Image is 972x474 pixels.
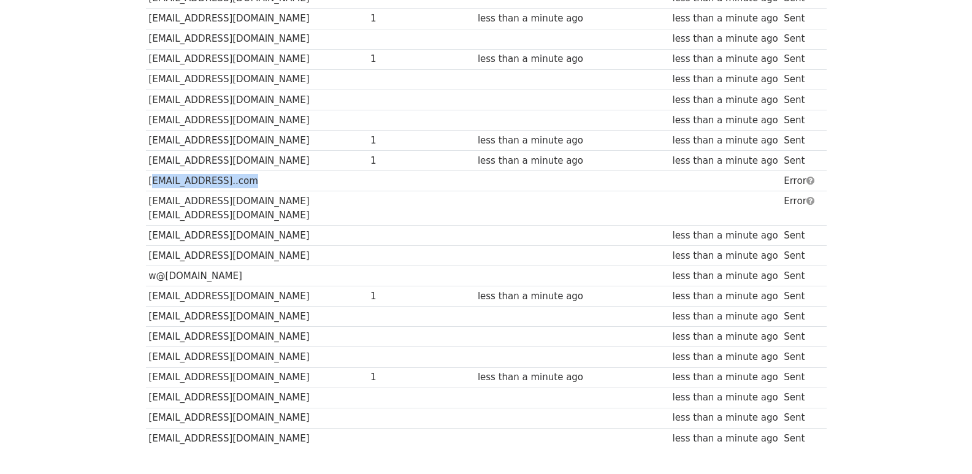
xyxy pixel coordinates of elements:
div: less than a minute ago [672,154,778,168]
td: Sent [781,286,820,307]
td: [EMAIL_ADDRESS][DOMAIN_NAME] [146,408,368,428]
div: 1 [370,370,419,384]
td: Sent [781,225,820,245]
div: less than a minute ago [672,432,778,446]
td: Sent [781,367,820,388]
div: less than a minute ago [478,154,583,168]
div: less than a minute ago [672,12,778,26]
td: [EMAIL_ADDRESS][DOMAIN_NAME] [146,110,368,130]
div: less than a minute ago [478,289,583,304]
div: 1 [370,52,419,66]
td: Error [781,171,820,191]
td: Sent [781,110,820,130]
td: [EMAIL_ADDRESS][DOMAIN_NAME] [146,307,368,327]
td: Sent [781,49,820,69]
div: less than a minute ago [672,134,778,148]
td: Sent [781,29,820,49]
td: Sent [781,408,820,428]
td: [EMAIL_ADDRESS][DOMAIN_NAME] [146,327,368,347]
iframe: Chat Widget [911,415,972,474]
div: less than a minute ago [672,370,778,384]
div: less than a minute ago [478,52,583,66]
td: Sent [781,307,820,327]
td: w@[DOMAIN_NAME] [146,266,368,286]
div: 1 [370,154,419,168]
td: Sent [781,327,820,347]
td: Sent [781,428,820,448]
div: less than a minute ago [478,134,583,148]
div: less than a minute ago [672,269,778,283]
td: Error [781,191,820,226]
td: [EMAIL_ADDRESS][DOMAIN_NAME] [146,286,368,307]
td: Sent [781,266,820,286]
div: less than a minute ago [672,289,778,304]
div: less than a minute ago [672,391,778,405]
td: [EMAIL_ADDRESS]..com [146,171,368,191]
div: less than a minute ago [672,350,778,364]
td: [EMAIL_ADDRESS][DOMAIN_NAME] [146,225,368,245]
div: less than a minute ago [672,411,778,425]
td: [EMAIL_ADDRESS][DOMAIN_NAME] [146,367,368,388]
div: less than a minute ago [672,113,778,128]
td: Sent [781,388,820,408]
div: less than a minute ago [672,249,778,263]
td: Sent [781,69,820,90]
td: [EMAIL_ADDRESS][DOMAIN_NAME] [146,245,368,266]
div: less than a minute ago [478,12,583,26]
td: [EMAIL_ADDRESS][DOMAIN_NAME] [146,428,368,448]
td: [EMAIL_ADDRESS][DOMAIN_NAME] [146,29,368,49]
td: [EMAIL_ADDRESS][DOMAIN_NAME] [146,90,368,110]
div: 1 [370,134,419,148]
div: less than a minute ago [478,370,583,384]
td: [EMAIL_ADDRESS][DOMAIN_NAME] [146,49,368,69]
td: Sent [781,9,820,29]
div: less than a minute ago [672,32,778,46]
div: 1 [370,289,419,304]
div: less than a minute ago [672,310,778,324]
td: Sent [781,245,820,266]
td: [EMAIL_ADDRESS][DOMAIN_NAME] [146,69,368,90]
td: Sent [781,130,820,150]
td: [EMAIL_ADDRESS][DOMAIN_NAME] [146,130,368,150]
div: less than a minute ago [672,229,778,243]
div: less than a minute ago [672,93,778,107]
td: [EMAIL_ADDRESS][DOMAIN_NAME] [146,151,368,171]
div: less than a minute ago [672,330,778,344]
td: Sent [781,90,820,110]
div: less than a minute ago [672,72,778,86]
div: less than a minute ago [672,52,778,66]
td: [EMAIL_ADDRESS][DOMAIN_NAME] [146,9,368,29]
td: [EMAIL_ADDRESS][DOMAIN_NAME] [146,388,368,408]
td: [EMAIL_ADDRESS][DOMAIN_NAME] [EMAIL_ADDRESS][DOMAIN_NAME] [146,191,368,226]
td: Sent [781,347,820,367]
div: 1 [370,12,419,26]
td: Sent [781,151,820,171]
td: [EMAIL_ADDRESS][DOMAIN_NAME] [146,347,368,367]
